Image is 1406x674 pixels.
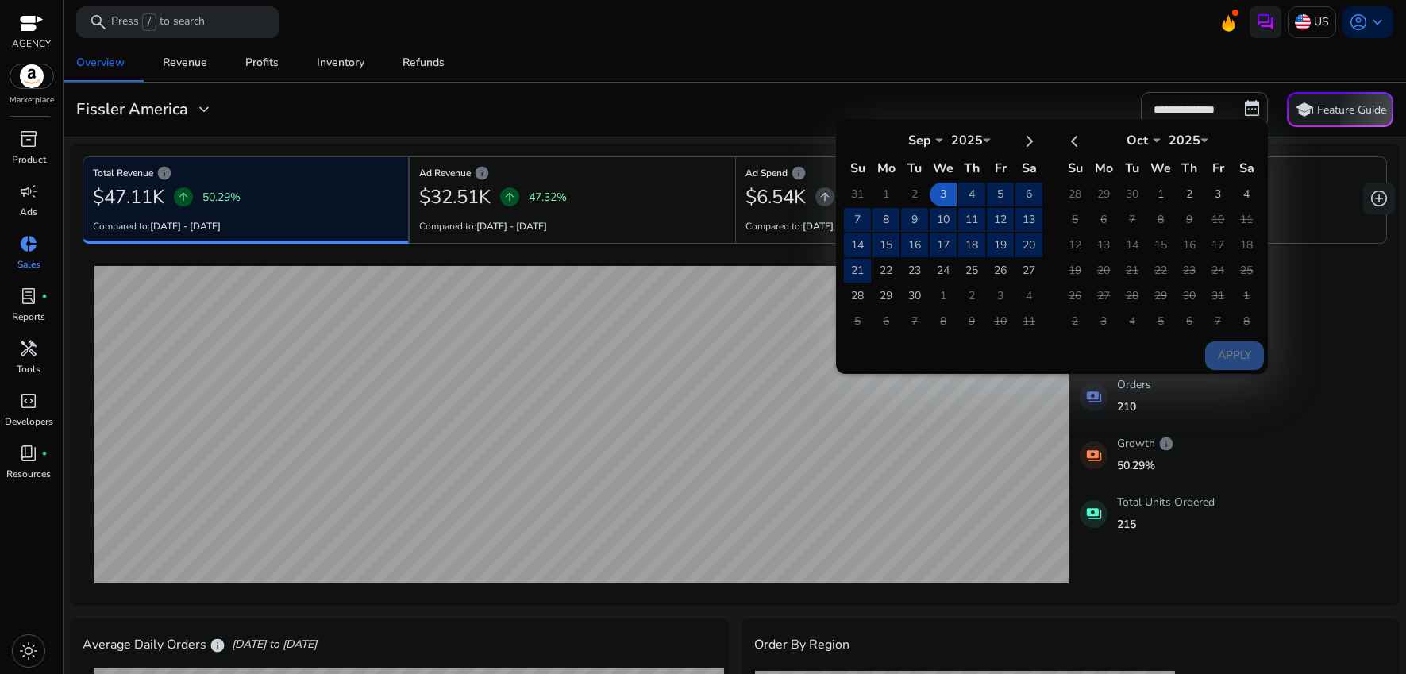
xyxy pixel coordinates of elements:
[163,57,207,68] div: Revenue
[41,293,48,299] span: fiber_manual_record
[529,189,567,206] p: 47.32%
[150,220,221,233] b: [DATE] - [DATE]
[476,220,547,233] b: [DATE] - [DATE]
[819,191,831,203] span: arrow_upward
[19,339,38,358] span: handyman
[232,637,317,653] span: [DATE] to [DATE]
[745,186,806,209] h2: $6.54K
[1080,500,1107,528] mat-icon: payments
[12,37,51,51] p: AGENCY
[1295,100,1314,119] span: school
[10,94,54,106] p: Marketplace
[1314,8,1329,36] p: US
[5,414,53,429] p: Developers
[1205,341,1264,370] button: Apply
[41,450,48,456] span: fiber_manual_record
[76,57,125,68] div: Overview
[6,467,51,481] p: Resources
[19,234,38,253] span: donut_small
[20,205,37,219] p: Ads
[943,132,991,149] div: 2025
[745,171,1052,175] h6: Ad Spend
[19,287,38,306] span: lab_profile
[1363,183,1395,214] button: add_circle
[1369,189,1389,208] span: add_circle
[17,362,40,376] p: Tools
[791,165,807,181] span: info
[177,191,190,203] span: arrow_upward
[1080,441,1107,469] mat-icon: payments
[1080,383,1107,411] mat-icon: payments
[210,637,225,653] span: info
[474,165,490,181] span: info
[19,129,38,148] span: inventory_2
[111,13,205,31] p: Press to search
[142,13,156,31] span: /
[503,191,516,203] span: arrow_upward
[1117,376,1151,393] p: Orders
[19,391,38,410] span: code_blocks
[1317,102,1386,118] p: Feature Guide
[1158,436,1174,452] span: info
[754,637,849,653] h4: Order By Region
[419,186,491,209] h2: $32.51K
[245,57,279,68] div: Profits
[1349,13,1368,32] span: account_circle
[1287,92,1393,127] button: schoolFeature Guide
[419,219,547,233] p: Compared to:
[1117,435,1174,452] p: Growth
[1117,457,1174,474] p: 50.29%
[1117,516,1215,533] p: 215
[93,219,221,233] p: Compared to:
[1161,132,1208,149] div: 2025
[745,219,873,233] p: Compared to:
[803,220,873,233] b: [DATE] - [DATE]
[10,64,53,88] img: amazon.svg
[12,152,46,167] p: Product
[403,57,445,68] div: Refunds
[195,100,214,119] span: expand_more
[89,13,108,32] span: search
[1117,494,1215,510] p: Total Units Ordered
[1113,132,1161,149] div: Oct
[1368,13,1387,32] span: keyboard_arrow_down
[19,444,38,463] span: book_4
[76,100,188,119] h3: Fissler America
[19,182,38,201] span: campaign
[202,189,241,206] p: 50.29%
[17,257,40,272] p: Sales
[1117,399,1151,415] p: 210
[317,57,364,68] div: Inventory
[1295,14,1311,30] img: us.svg
[93,186,164,209] h2: $47.11K
[896,132,943,149] div: Sep
[83,637,225,653] h4: Average Daily Orders
[12,310,45,324] p: Reports
[156,165,172,181] span: info
[19,641,38,661] span: light_mode
[419,171,726,175] h6: Ad Revenue
[93,171,399,175] h6: Total Revenue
